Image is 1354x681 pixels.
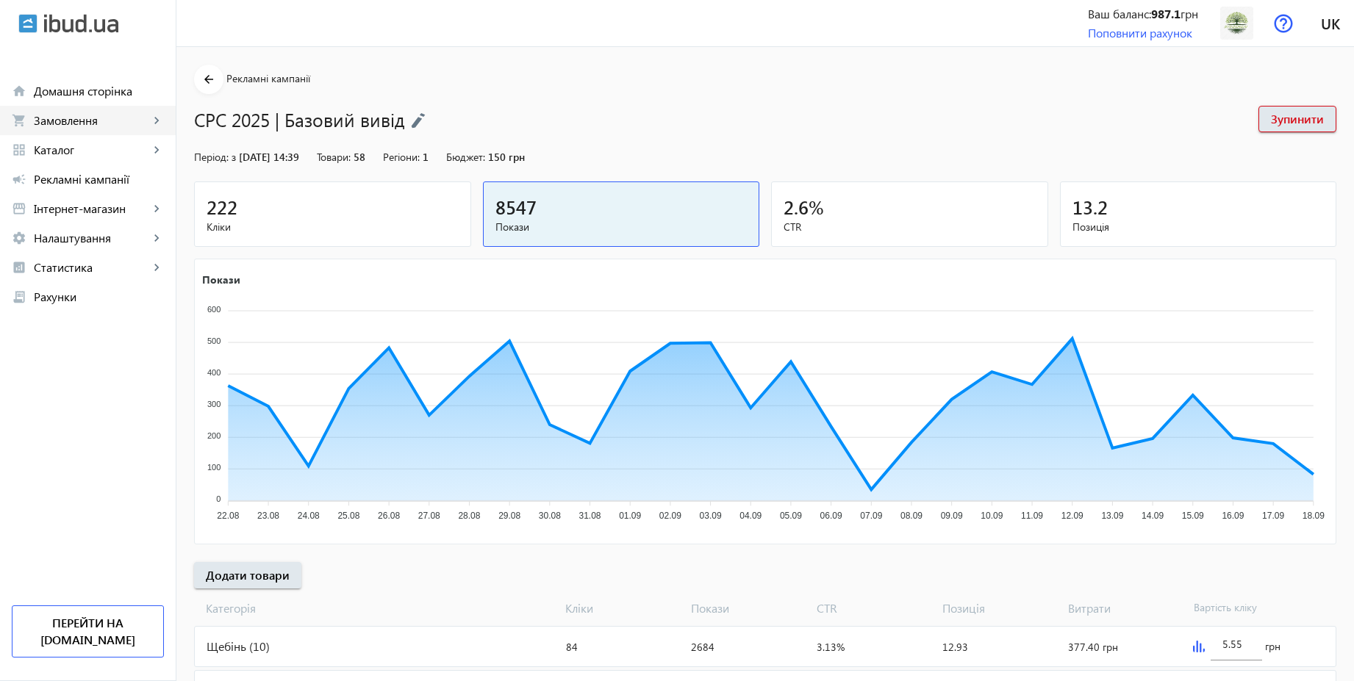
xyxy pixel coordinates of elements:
span: Бюджет: [446,150,485,164]
tspan: 13.09 [1101,511,1123,521]
tspan: 28.08 [458,511,480,521]
a: Поповнити рахунок [1088,25,1192,40]
tspan: 14.09 [1142,511,1164,521]
tspan: 24.08 [298,511,320,521]
mat-icon: shopping_cart [12,113,26,128]
span: 84 [566,640,578,654]
mat-icon: keyboard_arrow_right [149,113,164,128]
mat-icon: keyboard_arrow_right [149,231,164,245]
mat-icon: settings [12,231,26,245]
tspan: 27.08 [418,511,440,521]
span: Рахунки [34,289,164,304]
mat-icon: arrow_back [200,71,218,89]
span: 1 [423,150,429,164]
button: Додати товари [194,562,301,588]
span: Домашня сторінка [34,84,164,98]
span: CTR [811,600,936,616]
span: 377.40 грн [1068,640,1118,654]
span: Категорія [194,600,559,616]
mat-icon: storefront [12,201,26,216]
mat-icon: home [12,84,26,98]
div: Ваш баланс: грн [1088,6,1198,22]
tspan: 300 [207,400,221,408]
span: Витрати [1062,600,1188,616]
mat-icon: keyboard_arrow_right [149,201,164,216]
span: Рекламні кампанії [34,172,164,187]
tspan: 22.08 [217,511,239,521]
tspan: 01.09 [619,511,641,521]
tspan: 10.09 [981,511,1003,521]
tspan: 600 [207,305,221,314]
img: graph.svg [1193,641,1205,652]
span: Налаштування [34,231,149,245]
span: Регіони: [383,150,420,164]
mat-icon: campaign [12,172,26,187]
span: 150 грн [488,150,525,164]
span: Статистика [34,260,149,275]
tspan: 25.08 [337,511,359,521]
mat-icon: analytics [12,260,26,275]
span: 222 [207,195,237,219]
tspan: 0 [216,494,221,503]
span: 2.6 [784,195,809,219]
span: Зупинити [1271,111,1324,127]
tspan: 12.09 [1061,511,1083,521]
span: Рекламні кампанії [226,71,310,85]
img: 862765d5f39917c336239256535794-9039d73aa4.JPG [1220,7,1253,40]
span: Інтернет-магазин [34,201,149,216]
span: [DATE] 14:39 [239,150,299,164]
tspan: 500 [207,336,221,345]
tspan: 02.09 [659,511,681,521]
span: Покази [685,600,811,616]
span: Кліки [207,220,459,234]
span: 2684 [691,640,714,654]
tspan: 18.09 [1303,511,1325,521]
tspan: 29.08 [498,511,520,521]
span: Період: з [194,150,236,164]
tspan: 17.09 [1262,511,1284,521]
span: Покази [495,220,748,234]
tspan: 31.08 [579,511,601,521]
span: 13.2 [1072,195,1108,219]
tspan: 09.09 [941,511,963,521]
span: Замовлення [34,113,149,128]
mat-icon: keyboard_arrow_right [149,143,164,157]
tspan: 200 [207,431,221,440]
img: ibud.svg [18,14,37,33]
span: Товари: [317,150,351,164]
tspan: 06.09 [820,511,842,521]
span: Додати товари [206,567,290,583]
tspan: 15.09 [1182,511,1204,521]
span: Кліки [559,600,685,616]
tspan: 08.09 [900,511,923,521]
tspan: 11.09 [1021,511,1043,521]
mat-icon: receipt_long [12,289,26,304]
tspan: 100 [207,463,221,472]
button: Зупинити [1258,106,1336,132]
span: 58 [354,150,365,164]
span: Каталог [34,143,149,157]
div: Щебінь (10) [195,627,560,666]
span: грн [1265,639,1280,654]
span: Вартість кліку [1188,600,1314,616]
b: 987.1 [1151,6,1181,21]
a: Перейти на [DOMAIN_NAME] [12,605,164,657]
span: 12.93 [942,640,968,654]
tspan: 23.08 [257,511,279,521]
span: 8547 [495,195,537,219]
mat-icon: keyboard_arrow_right [149,260,164,275]
tspan: 05.09 [780,511,802,521]
mat-icon: grid_view [12,143,26,157]
tspan: 26.08 [378,511,400,521]
text: Покази [202,272,240,286]
span: Позиція [936,600,1062,616]
h1: CPC 2025 | Базовий вивід [194,107,1244,132]
tspan: 07.09 [860,511,882,521]
span: CTR [784,220,1036,234]
img: help.svg [1274,14,1293,33]
tspan: 30.08 [539,511,561,521]
span: % [809,195,824,219]
tspan: 03.09 [700,511,722,521]
span: uk [1321,14,1340,32]
span: 3.13% [817,640,845,654]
